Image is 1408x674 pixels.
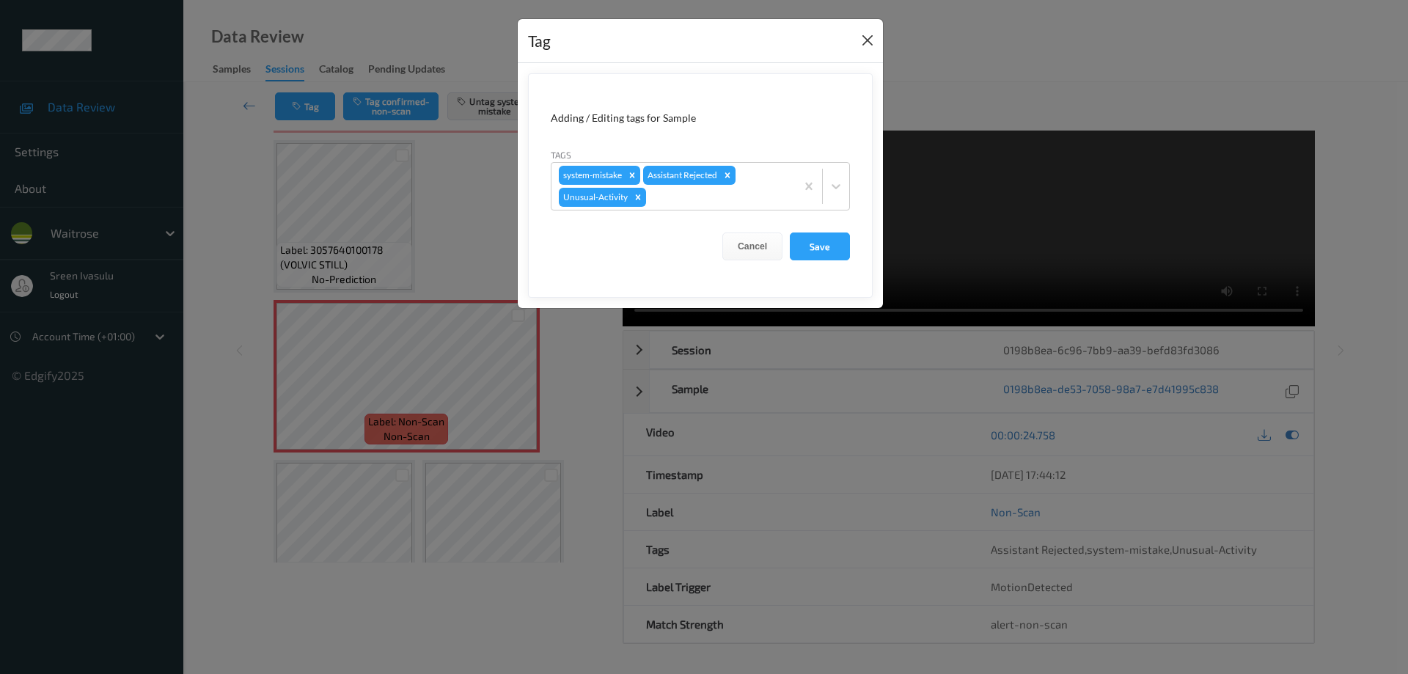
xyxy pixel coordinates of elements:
button: Cancel [722,232,782,260]
div: Remove Assistant Rejected [719,166,736,185]
label: Tags [551,148,571,161]
div: Tag [528,29,551,53]
div: Assistant Rejected [643,166,719,185]
button: Close [857,30,878,51]
div: Remove Unusual-Activity [630,188,646,207]
button: Save [790,232,850,260]
div: system-mistake [559,166,624,185]
div: Adding / Editing tags for Sample [551,111,850,125]
div: Unusual-Activity [559,188,630,207]
div: Remove system-mistake [624,166,640,185]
